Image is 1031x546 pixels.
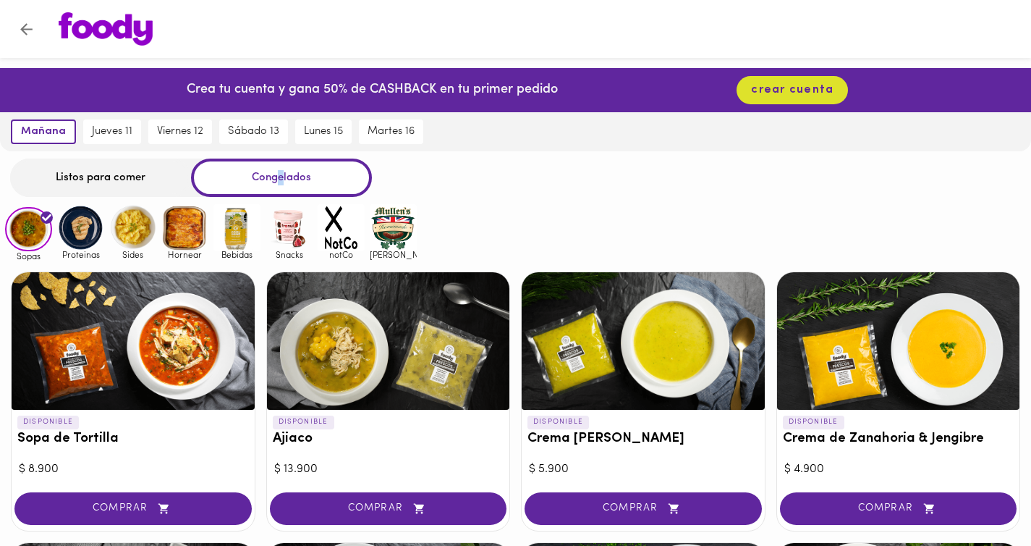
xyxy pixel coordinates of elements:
h3: Ajiaco [273,432,504,447]
div: Crema del Huerto [522,272,765,410]
button: COMPRAR [14,492,252,525]
h3: Crema [PERSON_NAME] [527,432,759,447]
span: jueves 11 [92,125,132,138]
span: COMPRAR [288,503,489,515]
div: Listos para comer [10,159,191,197]
img: mullens [370,204,417,251]
iframe: Messagebird Livechat Widget [947,462,1017,532]
span: [PERSON_NAME] [370,250,417,259]
button: sábado 13 [219,119,288,144]
div: Congelados [191,159,372,197]
img: Hornear [161,204,208,251]
button: viernes 12 [148,119,212,144]
img: Sopas [5,207,52,252]
span: Snacks [266,250,313,259]
h3: Sopa de Tortilla [17,432,249,447]
p: DISPONIBLE [273,416,334,429]
button: COMPRAR [780,492,1017,525]
button: COMPRAR [270,492,507,525]
div: Sopa de Tortilla [12,272,255,410]
div: Ajiaco [267,272,510,410]
span: COMPRAR [798,503,999,515]
img: Proteinas [57,204,104,251]
img: Sides [109,204,156,251]
img: notCo [318,204,365,251]
span: sábado 13 [228,125,279,138]
div: $ 13.900 [274,461,503,478]
div: $ 8.900 [19,461,247,478]
button: jueves 11 [83,119,141,144]
div: $ 5.900 [529,461,758,478]
img: logo.png [59,12,153,46]
span: mañana [21,125,66,138]
span: COMPRAR [33,503,234,515]
button: COMPRAR [525,492,762,525]
div: Crema de Zanahoria & Jengibre [777,272,1020,410]
span: notCo [318,250,365,259]
img: Snacks [266,204,313,251]
p: DISPONIBLE [783,416,844,429]
span: Sopas [5,251,52,261]
span: martes 16 [368,125,415,138]
button: martes 16 [359,119,423,144]
p: DISPONIBLE [527,416,589,429]
h3: Crema de Zanahoria & Jengibre [783,432,1014,447]
div: $ 4.900 [784,461,1013,478]
button: Volver [9,12,44,47]
span: crear cuenta [751,83,833,97]
span: Hornear [161,250,208,259]
button: crear cuenta [737,76,848,104]
span: COMPRAR [543,503,744,515]
p: Crea tu cuenta y gana 50% de CASHBACK en tu primer pedido [187,81,558,100]
img: Bebidas [213,204,260,251]
button: lunes 15 [295,119,352,144]
p: DISPONIBLE [17,416,79,429]
span: Sides [109,250,156,259]
span: Bebidas [213,250,260,259]
button: mañana [11,119,76,144]
span: lunes 15 [304,125,343,138]
span: viernes 12 [157,125,203,138]
span: Proteinas [57,250,104,259]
